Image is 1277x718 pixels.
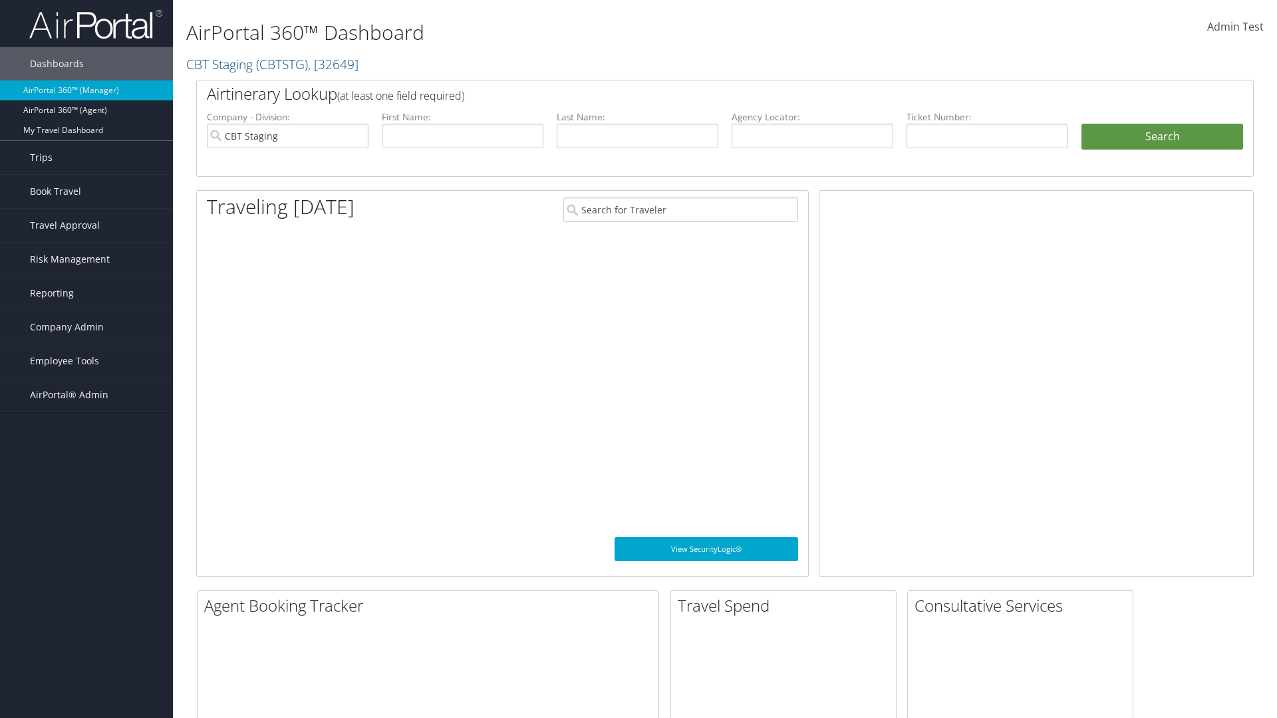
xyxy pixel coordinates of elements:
label: Last Name: [557,110,718,124]
label: Agency Locator: [732,110,893,124]
span: Risk Management [30,243,110,276]
a: CBT Staging [186,55,358,73]
span: Dashboards [30,47,84,80]
span: , [ 32649 ] [308,55,358,73]
span: Travel Approval [30,209,100,242]
label: Ticket Number: [907,110,1068,124]
span: AirPortal® Admin [30,378,108,412]
span: Trips [30,141,53,174]
input: Search for Traveler [563,197,798,222]
h2: Agent Booking Tracker [204,594,658,617]
button: Search [1081,124,1243,150]
a: View SecurityLogic® [615,537,798,561]
h1: Traveling [DATE] [207,193,355,221]
span: Reporting [30,277,74,310]
a: Admin Test [1207,7,1264,48]
span: Company Admin [30,310,104,344]
img: airportal-logo.png [29,9,162,40]
span: Admin Test [1207,19,1264,34]
label: Company - Division: [207,110,368,124]
span: ( CBTSTG ) [256,55,308,73]
h2: Airtinerary Lookup [207,82,1155,105]
h2: Travel Spend [678,594,896,617]
span: Employee Tools [30,344,99,378]
span: (at least one field required) [337,88,464,103]
h2: Consultative Services [915,594,1133,617]
span: Book Travel [30,175,81,208]
label: First Name: [382,110,543,124]
h1: AirPortal 360™ Dashboard [186,19,905,47]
